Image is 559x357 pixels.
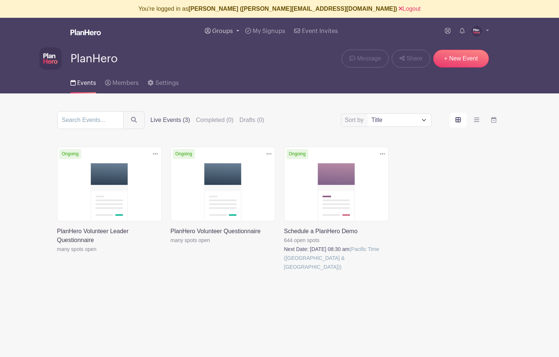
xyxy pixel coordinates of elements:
a: + New Event [433,50,489,67]
a: Groups [202,18,242,44]
a: Event Invites [291,18,341,44]
span: My Signups [253,28,285,34]
img: PH-Logo-Square-Centered-Purple.jpg [39,47,62,70]
label: Live Events (3) [151,116,190,125]
a: Events [70,70,96,93]
a: Message [342,50,389,67]
label: Drafts (0) [240,116,264,125]
span: PlanHero [70,53,118,65]
div: filters [151,116,264,125]
span: Groups [212,28,233,34]
span: Message [357,54,381,63]
label: Sort by [345,116,366,125]
a: My Signups [242,18,288,44]
span: Share [407,54,422,63]
span: Events [77,80,96,86]
span: Members [112,80,139,86]
b: [PERSON_NAME] ([PERSON_NAME][EMAIL_ADDRESS][DOMAIN_NAME]) [188,6,397,12]
img: logo_white-6c42ec7e38ccf1d336a20a19083b03d10ae64f83f12c07503d8b9e83406b4c7d.svg [70,29,101,35]
span: Event Invites [302,28,338,34]
img: PH-Logo-Circle-Centered-Purple.jpg [471,25,483,37]
span: Settings [155,80,179,86]
a: Logout [399,6,421,12]
a: Share [392,50,430,67]
label: Completed (0) [196,116,233,125]
a: Settings [148,70,178,93]
input: Search Events... [57,111,124,129]
div: order and view [450,113,502,128]
a: Members [105,70,139,93]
